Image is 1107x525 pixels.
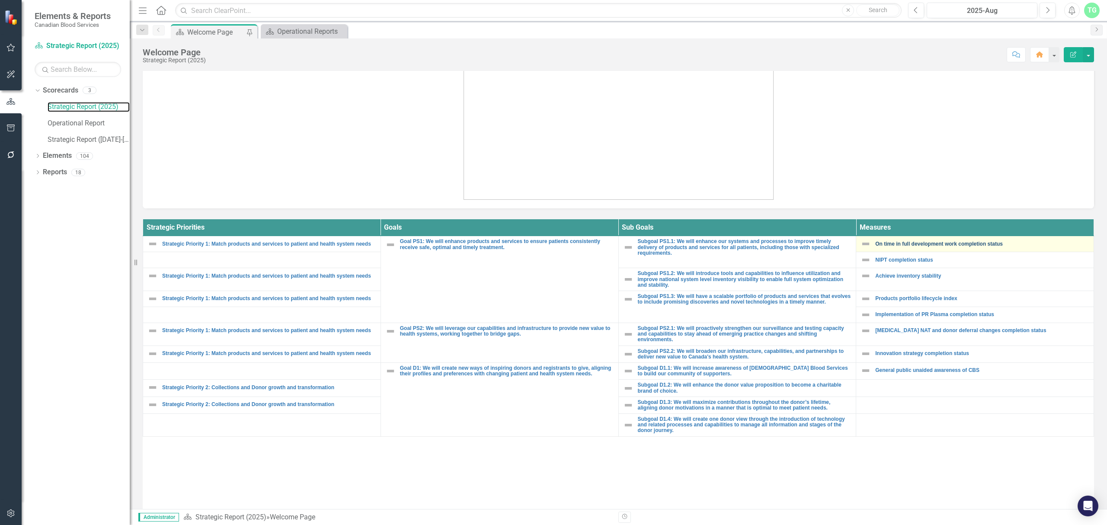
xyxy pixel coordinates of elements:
[638,349,852,360] a: Subgoal PS2.2: We will broaden our infrastructure, capabilities, and partnerships to deliver new ...
[875,273,1089,279] a: Achieve inventory stability
[856,4,899,16] button: Search
[147,294,158,304] img: Not Defined
[162,402,376,407] a: Strategic Priority 2: Collections and Donor growth and transformation
[143,397,381,413] td: Double-Click to Edit Right Click for Context Menu
[143,346,381,362] td: Double-Click to Edit Right Click for Context Menu
[263,26,345,37] a: Operational Reports
[270,513,315,521] div: Welcome Page
[638,400,852,411] a: Subgoal D1.3: We will maximize contributions throughout the donor’s lifetime, aligning donor moti...
[400,365,614,377] a: Goal D1: We will create new ways of inspiring donors and registrants to give, aligning their prof...
[147,382,158,393] img: Not Defined
[43,86,78,96] a: Scorecards
[4,10,19,25] img: ClearPoint Strategy
[638,294,852,305] a: Subgoal PS1.3: We will have a scalable portfolio of products and services that evolves to include...
[162,385,376,391] a: Strategic Priority 2: Collections and Donor growth and transformation
[861,239,871,249] img: Not Defined
[875,328,1089,333] a: [MEDICAL_DATA] NAT and donor deferral changes completion status
[875,312,1089,317] a: Implementation of PR Plasma completion status
[623,329,633,339] img: Not Defined
[623,366,633,376] img: Not Defined
[71,169,85,176] div: 18
[856,268,1094,291] td: Double-Click to Edit Right Click for Context Menu
[35,21,111,28] small: Canadian Blood Services
[618,323,856,346] td: Double-Click to Edit Right Click for Context Menu
[623,242,633,253] img: Not Defined
[381,323,618,363] td: Double-Click to Edit Right Click for Context Menu
[861,255,871,265] img: Not Defined
[638,239,852,256] a: Subgoal PS1.1: We will enhance our systems and processes to improve timely delivery of products a...
[927,3,1037,18] button: 2025-Aug
[869,6,887,13] span: Search
[147,349,158,359] img: Not Defined
[861,365,871,376] img: Not Defined
[138,513,179,522] span: Administrator
[618,268,856,291] td: Double-Click to Edit Right Click for Context Menu
[143,323,381,346] td: Double-Click to Edit Right Click for Context Menu
[623,420,633,430] img: Not Defined
[623,349,633,359] img: Not Defined
[400,239,614,250] a: Goal PS1: We will enhance products and services to ensure patients consistently receive safe, opt...
[48,118,130,128] a: Operational Report
[162,273,376,279] a: Strategic Priority 1: Match products and services to patient and health system needs
[861,310,871,320] img: Not Defined
[856,346,1094,362] td: Double-Click to Edit Right Click for Context Menu
[385,366,396,376] img: Not Defined
[618,397,856,413] td: Double-Click to Edit Right Click for Context Menu
[623,400,633,410] img: Not Defined
[83,87,96,94] div: 3
[162,328,376,333] a: Strategic Priority 1: Match products and services to patient and health system needs
[162,351,376,356] a: Strategic Priority 1: Match products and services to patient and health system needs
[638,416,852,434] a: Subgoal D1.4: We will create one donor view through the introduction of technology and related pr...
[385,240,396,250] img: Not Defined
[147,326,158,336] img: Not Defined
[464,52,774,200] img: CBS_values.png
[43,167,67,177] a: Reports
[385,326,396,336] img: Not Defined
[143,48,206,57] div: Welcome Page
[48,135,130,145] a: Strategic Report ([DATE]-[DATE]) (Archive)
[856,362,1094,379] td: Double-Click to Edit Right Click for Context Menu
[183,512,612,522] div: »
[861,271,871,281] img: Not Defined
[48,102,130,112] a: Strategic Report (2025)
[35,41,121,51] a: Strategic Report (2025)
[187,27,244,38] div: Welcome Page
[623,294,633,304] img: Not Defined
[1084,3,1100,18] button: TG
[856,323,1094,346] td: Double-Click to Edit Right Click for Context Menu
[638,271,852,288] a: Subgoal PS1.2: We will introduce tools and capabilities to influence utilization and improve nati...
[76,152,93,160] div: 104
[147,400,158,410] img: Not Defined
[856,252,1094,268] td: Double-Click to Edit Right Click for Context Menu
[861,349,871,359] img: Not Defined
[875,368,1089,373] a: General public unaided awareness of CBS
[147,239,158,249] img: Not Defined
[162,241,376,247] a: Strategic Priority 1: Match products and services to patient and health system needs
[623,274,633,285] img: Not Defined
[875,257,1089,263] a: NIPT completion status
[618,414,856,437] td: Double-Click to Edit Right Click for Context Menu
[143,291,381,307] td: Double-Click to Edit Right Click for Context Menu
[861,326,871,336] img: Not Defined
[875,351,1089,356] a: Innovation strategy completion status
[618,346,856,362] td: Double-Click to Edit Right Click for Context Menu
[143,236,381,252] td: Double-Click to Edit Right Click for Context Menu
[856,236,1094,252] td: Double-Click to Edit Right Click for Context Menu
[856,291,1094,307] td: Double-Click to Edit Right Click for Context Menu
[930,6,1034,16] div: 2025-Aug
[618,291,856,323] td: Double-Click to Edit Right Click for Context Menu
[618,380,856,397] td: Double-Click to Edit Right Click for Context Menu
[162,296,376,301] a: Strategic Priority 1: Match products and services to patient and health system needs
[861,294,871,304] img: Not Defined
[638,326,852,343] a: Subgoal PS2.1: We will proactively strengthen our surveillance and testing capacity and capabilit...
[875,241,1089,247] a: On time in full development work completion status
[277,26,345,37] div: Operational Reports
[856,307,1094,323] td: Double-Click to Edit Right Click for Context Menu
[35,62,121,77] input: Search Below...
[43,151,72,161] a: Elements
[143,57,206,64] div: Strategic Report (2025)
[638,365,852,377] a: Subgoal D1.1: We will increase awareness of [DEMOGRAPHIC_DATA] Blood Services to build our commun...
[618,362,856,379] td: Double-Click to Edit Right Click for Context Menu
[618,236,856,268] td: Double-Click to Edit Right Click for Context Menu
